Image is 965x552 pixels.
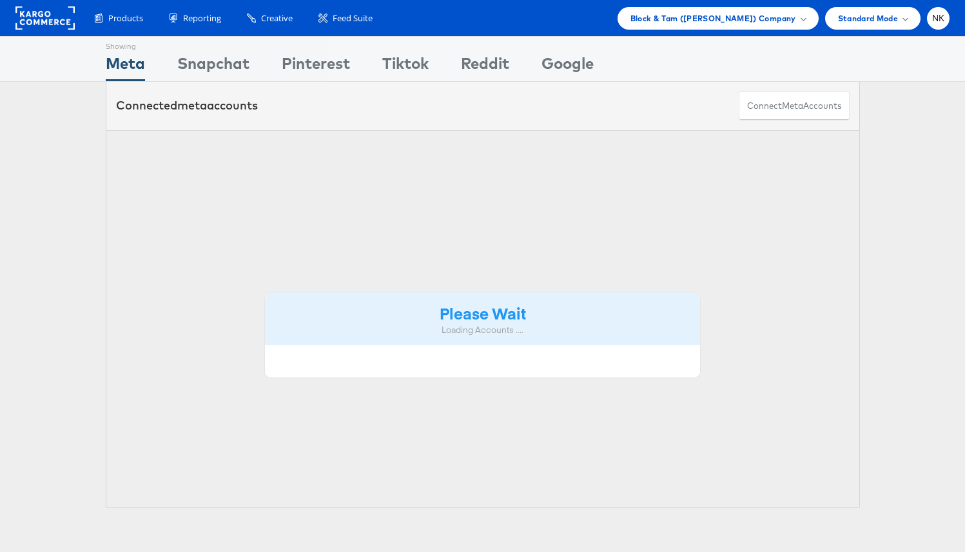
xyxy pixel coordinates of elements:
div: Google [541,52,594,81]
div: Showing [106,37,145,52]
strong: Please Wait [440,302,526,323]
span: meta [177,98,207,113]
span: Creative [261,12,293,24]
div: Meta [106,52,145,81]
span: Products [108,12,143,24]
span: NK [932,14,945,23]
span: Block & Tam ([PERSON_NAME]) Company [630,12,796,25]
div: Pinterest [282,52,350,81]
span: meta [782,100,803,112]
div: Tiktok [382,52,429,81]
span: Reporting [183,12,221,24]
div: Connected accounts [116,97,258,114]
div: Loading Accounts .... [275,324,691,336]
div: Reddit [461,52,509,81]
span: Feed Suite [333,12,373,24]
span: Standard Mode [838,12,898,25]
button: ConnectmetaAccounts [739,91,850,120]
div: Snapchat [177,52,249,81]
